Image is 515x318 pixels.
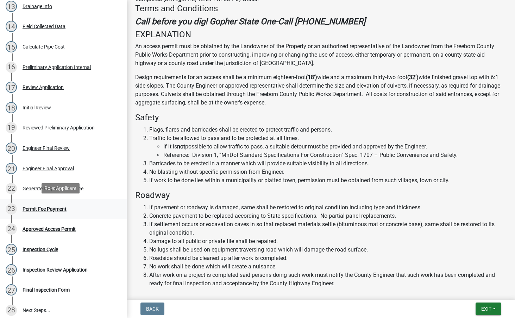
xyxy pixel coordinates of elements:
[23,65,91,70] div: Preliminary Application Internal
[149,203,507,212] li: If pavement or roadway is damaged, same shall be restored to original condition including type an...
[23,166,74,171] div: Engineer Final Approval
[6,183,17,194] div: 22
[149,254,507,262] li: Roadside should be cleaned up after work is completed.
[23,247,58,252] div: Inspection Cycle
[146,306,159,312] span: Back
[135,113,507,123] h4: Safety
[177,143,185,150] strong: not
[6,1,17,12] div: 13
[481,306,491,312] span: Exit
[135,73,507,107] p: Design requirements for an access shall be a minimum eighteen-foot wide and a maximum thirty-two ...
[6,163,17,174] div: 21
[6,264,17,275] div: 26
[149,237,507,246] li: Damage to all public or private tile shall be repaired.
[135,4,507,14] h4: Terms and Conditions
[42,183,80,193] div: Role: Applicant
[135,17,365,26] strong: Call before you dig! Gopher State One-Call [PHONE_NUMBER]
[140,303,164,315] button: Back
[23,125,95,130] div: Reviewed Preliminary Application
[476,303,501,315] button: Exit
[6,223,17,235] div: 24
[23,105,51,110] div: Initial Review
[149,262,507,271] li: No work shall be done which will create a nuisance.
[149,176,507,185] li: If work to be done lies within a municipality or platted town, permission must be obtained from s...
[149,168,507,176] li: No blasting without specific permission from Engineer.
[23,267,88,272] div: Inspection Review Application
[163,142,507,151] li: If it is possible to allow traffic to pass, a suitable detour must be provided and approved by th...
[407,74,419,81] strong: (32’)
[23,4,52,9] div: Drainage Info
[23,206,67,211] div: Permit Fee Payment
[163,151,507,159] li: Reference: Division 1, “MnDot Standard Specifications For Construction” Spec. 1707 – Public Conve...
[23,227,76,231] div: Approved Access Permit
[135,30,507,40] h4: EXPLANATION
[23,24,65,29] div: Field Collected Data
[23,287,70,292] div: Final Inspection Form
[6,41,17,52] div: 15
[6,102,17,113] div: 18
[306,74,317,81] strong: (18’)
[23,85,64,90] div: Review Application
[149,220,507,237] li: If settlement occurs or excavation caves in so that replaced materials settle (bituminous mat or ...
[6,62,17,73] div: 16
[6,244,17,255] div: 25
[149,271,507,288] li: After work on a project is completed said persons doing such work must notify the County Engineer...
[23,44,65,49] div: Calculate Pipe Cost
[6,142,17,154] div: 20
[6,82,17,93] div: 17
[135,42,507,68] p: An access permit must be obtained by the Landowner of the Property or an authorized representativ...
[6,305,17,316] div: 28
[6,203,17,215] div: 23
[149,159,507,168] li: Barricades to be erected in a manner which will provide suitable visibility in all directions.
[149,134,507,159] li: Traffic to be allowed to pass and to be protected at all times.
[135,190,507,201] h4: Roadway
[6,284,17,295] div: 27
[23,146,70,151] div: Engineer Final Review
[6,122,17,133] div: 19
[149,212,507,220] li: Concrete pavement to be replaced according to State specifications. No partial panel replacements.
[149,246,507,254] li: No lugs shall be used on equipment traversing road which will damage the road surface.
[23,186,83,191] div: Generate Requested Invoice
[6,21,17,32] div: 14
[149,126,507,134] li: Flags, flares and barricades shall be erected to protect traffic and persons.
